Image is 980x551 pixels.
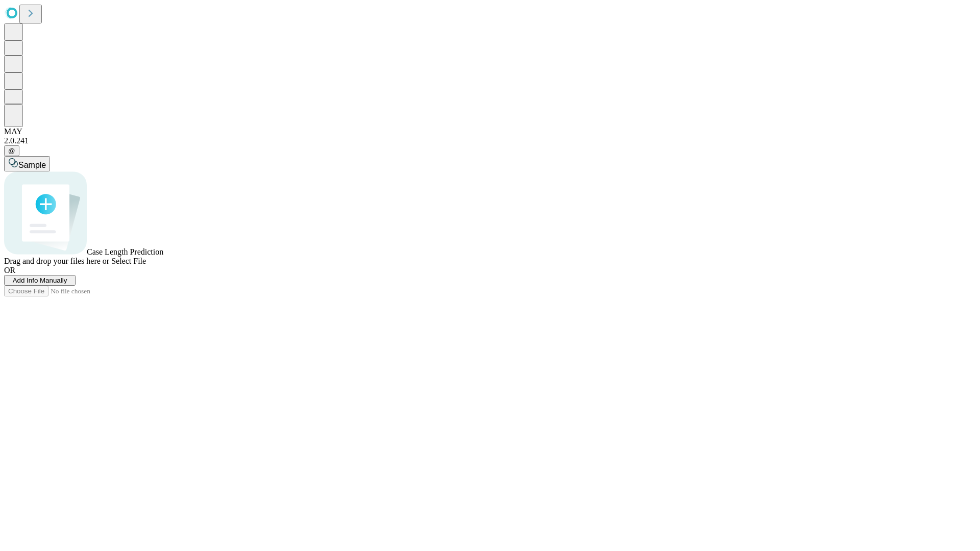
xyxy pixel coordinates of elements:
span: Add Info Manually [13,277,67,284]
span: Drag and drop your files here or [4,257,109,265]
div: MAY [4,127,976,136]
span: Case Length Prediction [87,247,163,256]
span: OR [4,266,15,274]
span: Sample [18,161,46,169]
div: 2.0.241 [4,136,976,145]
button: @ [4,145,19,156]
button: Add Info Manually [4,275,76,286]
button: Sample [4,156,50,171]
span: @ [8,147,15,155]
span: Select File [111,257,146,265]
